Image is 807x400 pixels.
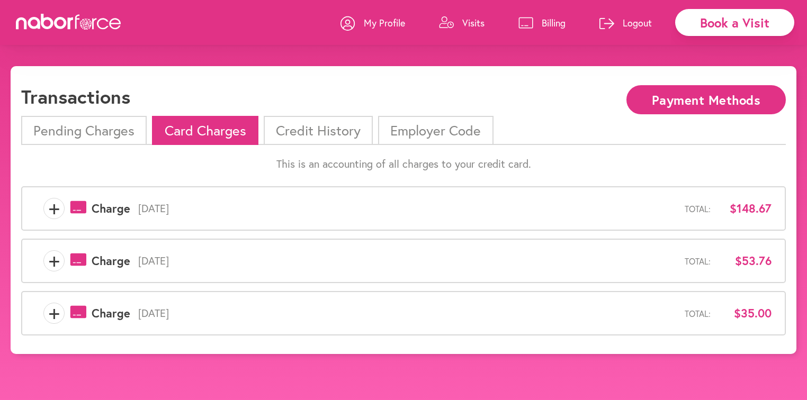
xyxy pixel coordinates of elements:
[364,16,405,29] p: My Profile
[21,116,147,145] li: Pending Charges
[92,254,130,268] span: Charge
[21,158,786,170] p: This is an accounting of all charges to your credit card.
[264,116,373,145] li: Credit History
[685,256,711,266] span: Total:
[623,16,652,29] p: Logout
[44,250,64,271] span: +
[626,94,786,104] a: Payment Methods
[599,7,652,39] a: Logout
[340,7,405,39] a: My Profile
[462,16,485,29] p: Visits
[719,254,772,268] span: $53.76
[130,307,685,320] span: [DATE]
[542,16,566,29] p: Billing
[378,116,493,145] li: Employer Code
[439,7,485,39] a: Visits
[626,85,786,114] button: Payment Methods
[44,303,64,324] span: +
[130,254,685,267] span: [DATE]
[518,7,566,39] a: Billing
[21,85,130,108] h1: Transactions
[685,204,711,214] span: Total:
[152,116,258,145] li: Card Charges
[675,9,794,36] div: Book a Visit
[685,308,711,319] span: Total:
[130,202,685,215] span: [DATE]
[44,198,64,219] span: +
[719,306,772,320] span: $35.00
[92,306,130,320] span: Charge
[92,202,130,215] span: Charge
[719,202,772,215] span: $148.67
